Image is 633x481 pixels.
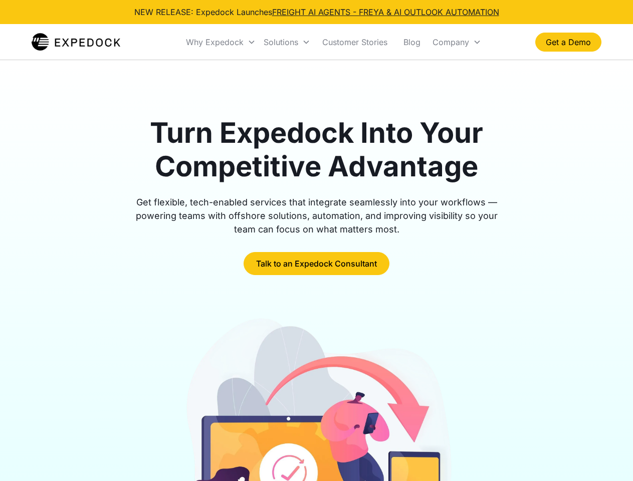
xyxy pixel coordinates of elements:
[260,25,314,59] div: Solutions
[182,25,260,59] div: Why Expedock
[433,37,469,47] div: Company
[124,116,509,183] h1: Turn Expedock Into Your Competitive Advantage
[272,7,499,17] a: FREIGHT AI AGENTS - FREYA & AI OUTLOOK AUTOMATION
[583,433,633,481] iframe: Chat Widget
[535,33,601,52] a: Get a Demo
[186,37,244,47] div: Why Expedock
[124,195,509,236] div: Get flexible, tech-enabled services that integrate seamlessly into your workflows — powering team...
[32,32,120,52] a: home
[429,25,485,59] div: Company
[395,25,429,59] a: Blog
[32,32,120,52] img: Expedock Logo
[134,6,499,18] div: NEW RELEASE: Expedock Launches
[314,25,395,59] a: Customer Stories
[244,252,389,275] a: Talk to an Expedock Consultant
[264,37,298,47] div: Solutions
